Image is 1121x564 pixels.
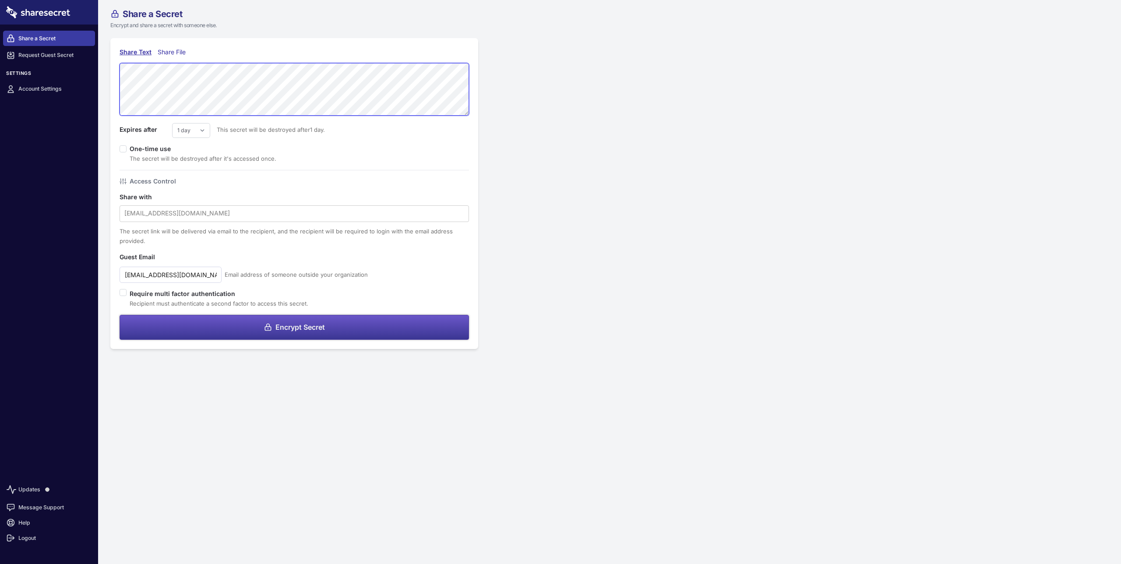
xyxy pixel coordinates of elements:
[3,515,95,530] a: Help
[3,479,95,500] a: Updates
[130,176,176,186] h4: Access Control
[110,21,527,29] p: Encrypt and share a secret with someone else.
[3,81,95,97] a: Account Settings
[3,31,95,46] a: Share a Secret
[130,145,177,152] label: One-time use
[210,125,325,134] span: This secret will be destroyed after 1 day .
[120,228,453,244] span: The secret link will be delivered via email to the recipient, and the recipient will be required ...
[120,192,172,202] label: Share with
[3,530,95,546] a: Logout
[123,10,182,18] span: Share a Secret
[130,300,308,307] span: Recipient must authenticate a second factor to access this secret.
[120,267,222,283] input: guest@example.com
[130,289,308,299] label: Require multi factor authentication
[3,48,95,63] a: Request Guest Secret
[120,125,172,134] label: Expires after
[1077,520,1110,553] iframe: Drift Widget Chat Controller
[225,270,368,279] span: Email address of someone outside your organization
[158,47,190,57] div: Share File
[120,252,172,262] label: Guest Email
[275,324,325,331] span: Encrypt Secret
[130,154,276,163] div: The secret will be destroyed after it's accessed once.
[120,315,469,340] button: Encrypt Secret
[120,47,152,57] div: Share Text
[3,70,95,80] h3: Settings
[3,500,95,515] a: Message Support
